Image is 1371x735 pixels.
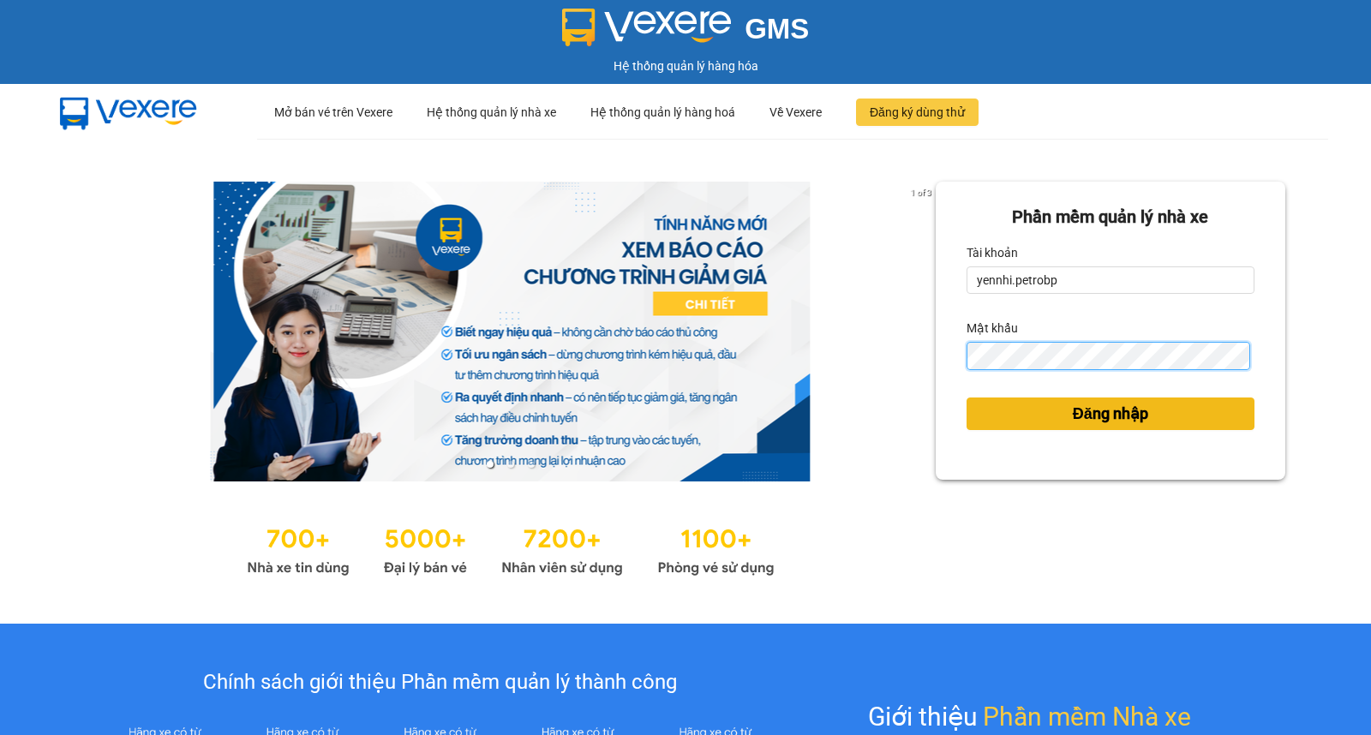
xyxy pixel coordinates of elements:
[745,13,809,45] span: GMS
[967,342,1250,369] input: Mật khẩu
[967,204,1254,230] div: Phần mềm quản lý nhà xe
[247,516,775,581] img: Statistics.png
[967,314,1018,342] label: Mật khẩu
[487,461,494,468] li: slide item 1
[86,182,110,481] button: previous slide / item
[427,85,556,140] div: Hệ thống quản lý nhà xe
[274,85,392,140] div: Mở bán vé trên Vexere
[528,461,535,468] li: slide item 3
[912,182,936,481] button: next slide / item
[870,103,965,122] span: Đăng ký dùng thử
[856,99,979,126] button: Đăng ký dùng thử
[4,57,1367,75] div: Hệ thống quản lý hàng hóa
[562,9,732,46] img: logo 2
[769,85,822,140] div: Về Vexere
[967,239,1018,266] label: Tài khoản
[507,461,514,468] li: slide item 2
[590,85,735,140] div: Hệ thống quản lý hàng hoá
[96,666,784,699] div: Chính sách giới thiệu Phần mềm quản lý thành công
[967,266,1254,294] input: Tài khoản
[906,182,936,204] p: 1 of 3
[1073,402,1148,426] span: Đăng nhập
[562,26,810,39] a: GMS
[43,84,214,140] img: mbUUG5Q.png
[967,397,1254,430] button: Đăng nhập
